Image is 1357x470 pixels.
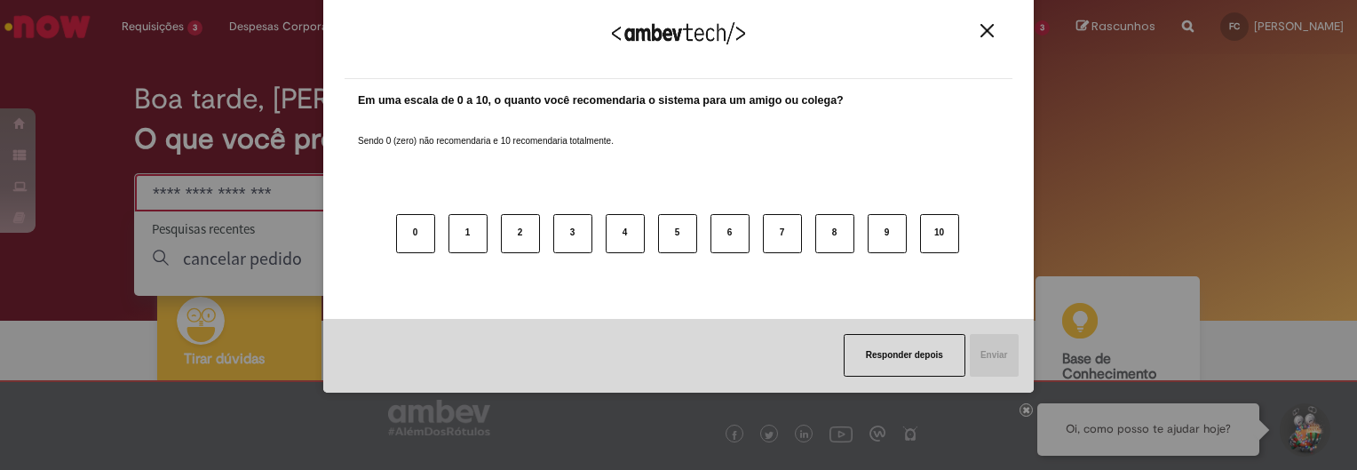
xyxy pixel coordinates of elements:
button: 3 [553,214,592,253]
button: 0 [396,214,435,253]
button: 5 [658,214,697,253]
img: Logo Ambevtech [612,22,745,44]
button: 2 [501,214,540,253]
img: Close [980,24,994,37]
button: 10 [920,214,959,253]
button: 4 [606,214,645,253]
button: 1 [448,214,488,253]
button: Close [975,23,999,38]
button: 7 [763,214,802,253]
label: Sendo 0 (zero) não recomendaria e 10 recomendaria totalmente. [358,114,614,147]
button: 6 [710,214,750,253]
button: Responder depois [844,334,965,377]
label: Em uma escala de 0 a 10, o quanto você recomendaria o sistema para um amigo ou colega? [358,92,844,109]
button: 9 [868,214,907,253]
button: 8 [815,214,854,253]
